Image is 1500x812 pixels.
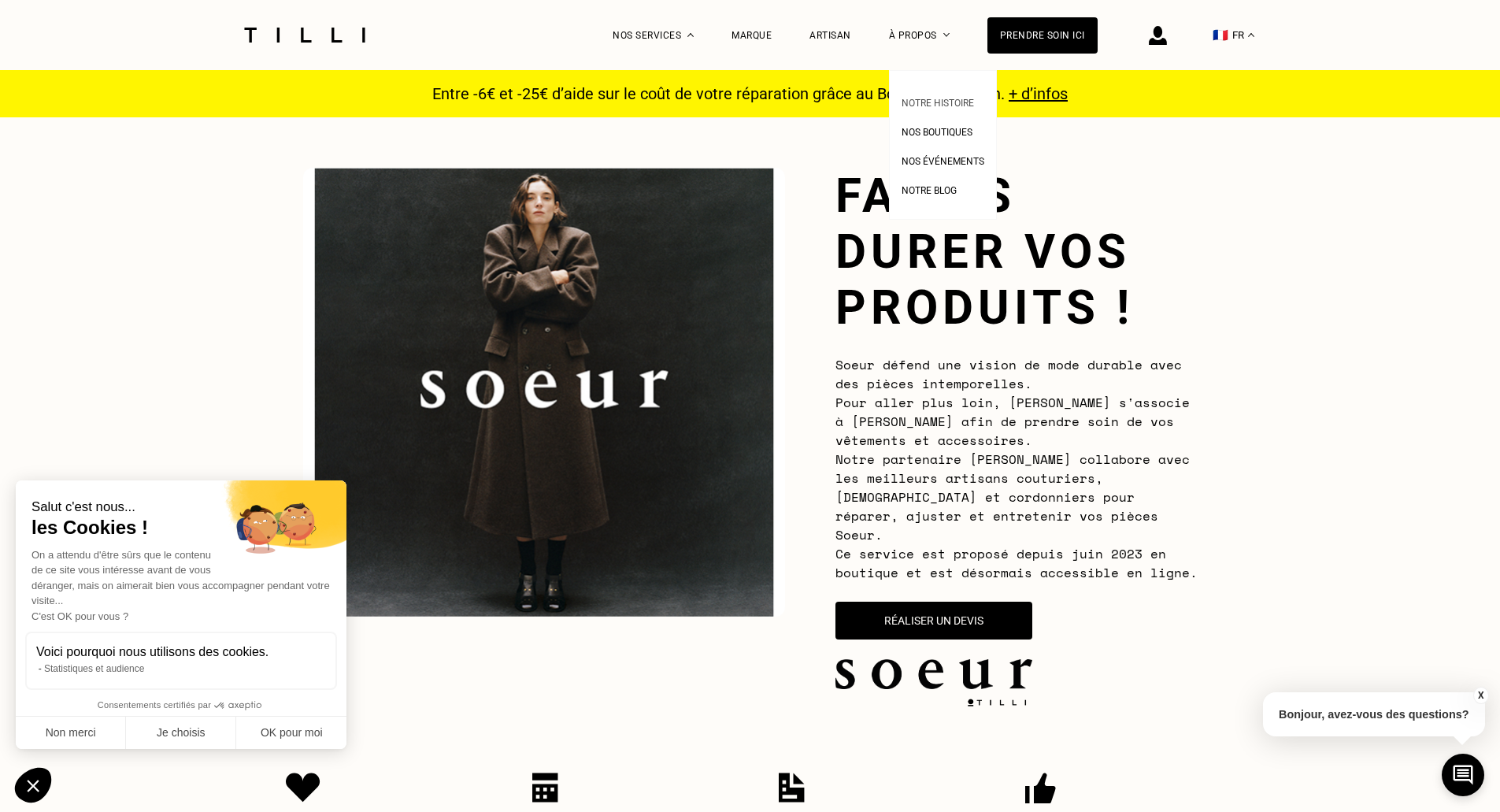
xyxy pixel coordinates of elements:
[943,33,950,37] img: Menu déroulant à propos
[1263,692,1485,736] p: Bonjour, avez-vous des questions?
[809,30,851,41] a: Artisan
[987,17,1098,54] a: Prendre soin ici
[835,355,1198,582] span: Soeur défend une vision de mode durable avec des pièces intemporelles. Pour aller plus loin, [PER...
[902,98,974,109] span: Notre histoire
[1248,33,1254,37] img: menu déroulant
[239,28,371,43] img: Logo du service de couturière Tilli
[902,151,984,168] a: Nos événements
[1149,26,1167,45] img: icône connexion
[286,773,320,803] img: Icon
[835,168,1198,336] h1: Faites durer vos produits !
[1025,773,1056,804] img: Icon
[902,180,957,197] a: Notre blog
[961,699,1032,706] img: logo Tilli
[423,84,1077,103] p: Entre -6€ et -25€ d’aide sur le coût de votre réparation grâce au Bonus Réparation.
[902,185,957,196] span: Notre blog
[779,773,805,803] img: Icon
[902,156,984,167] span: Nos événements
[835,602,1032,640] button: Réaliser un devis
[1009,84,1068,103] a: + d’infos
[731,30,772,41] a: Marque
[902,127,972,138] span: Nos boutiques
[532,773,558,803] img: Icon
[687,33,694,37] img: Menu déroulant
[1472,687,1488,704] button: X
[902,122,972,139] a: Nos boutiques
[835,659,1032,689] img: soeur.logo.png
[1213,28,1228,43] span: 🇫🇷
[902,93,974,109] a: Notre histoire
